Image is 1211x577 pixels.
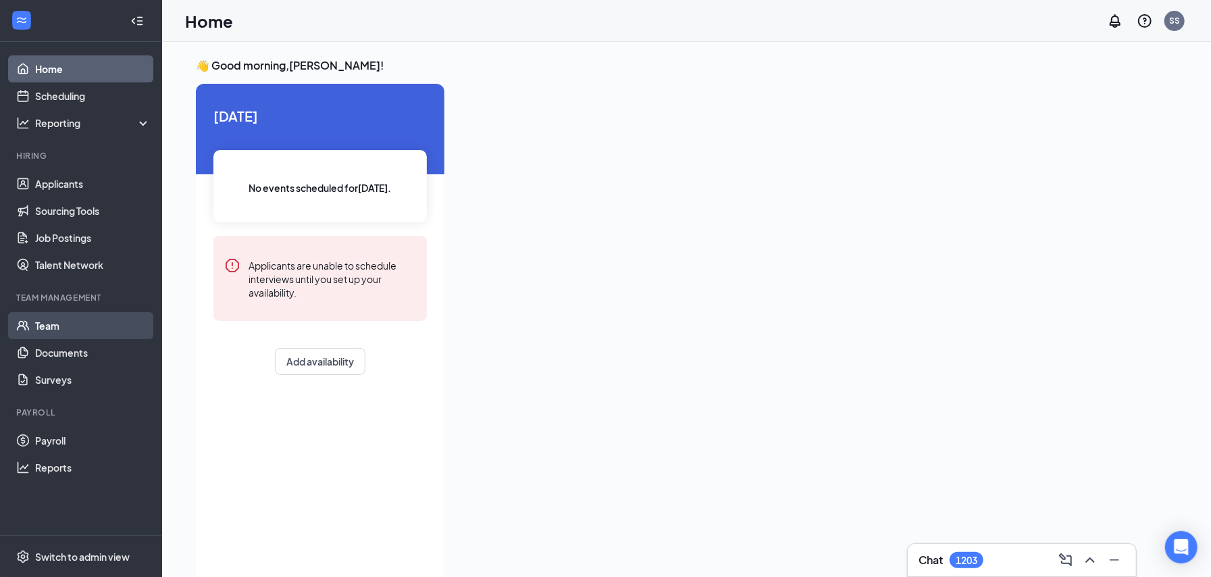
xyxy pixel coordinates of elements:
[35,170,151,197] a: Applicants
[275,348,365,375] button: Add availability
[16,407,148,418] div: Payroll
[16,550,30,563] svg: Settings
[1137,13,1153,29] svg: QuestionInfo
[35,224,151,251] a: Job Postings
[35,116,151,130] div: Reporting
[185,9,233,32] h1: Home
[35,366,151,393] a: Surveys
[35,251,151,278] a: Talent Network
[1169,15,1180,26] div: SS
[249,257,416,299] div: Applicants are unable to schedule interviews until you set up your availability.
[35,197,151,224] a: Sourcing Tools
[1106,552,1123,568] svg: Minimize
[15,14,28,27] svg: WorkstreamLogo
[196,58,1177,73] h3: 👋 Good morning, [PERSON_NAME] !
[213,105,427,126] span: [DATE]
[35,82,151,109] a: Scheduling
[16,292,148,303] div: Team Management
[224,257,240,274] svg: Error
[1058,552,1074,568] svg: ComposeMessage
[35,312,151,339] a: Team
[1079,549,1101,571] button: ChevronUp
[956,555,977,566] div: 1203
[1055,549,1077,571] button: ComposeMessage
[35,339,151,366] a: Documents
[1104,549,1125,571] button: Minimize
[35,427,151,454] a: Payroll
[1165,531,1197,563] div: Open Intercom Messenger
[919,553,943,568] h3: Chat
[35,550,130,563] div: Switch to admin view
[1107,13,1123,29] svg: Notifications
[130,14,144,28] svg: Collapse
[1082,552,1098,568] svg: ChevronUp
[35,454,151,481] a: Reports
[16,150,148,161] div: Hiring
[16,116,30,130] svg: Analysis
[35,55,151,82] a: Home
[249,180,392,195] span: No events scheduled for [DATE] .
